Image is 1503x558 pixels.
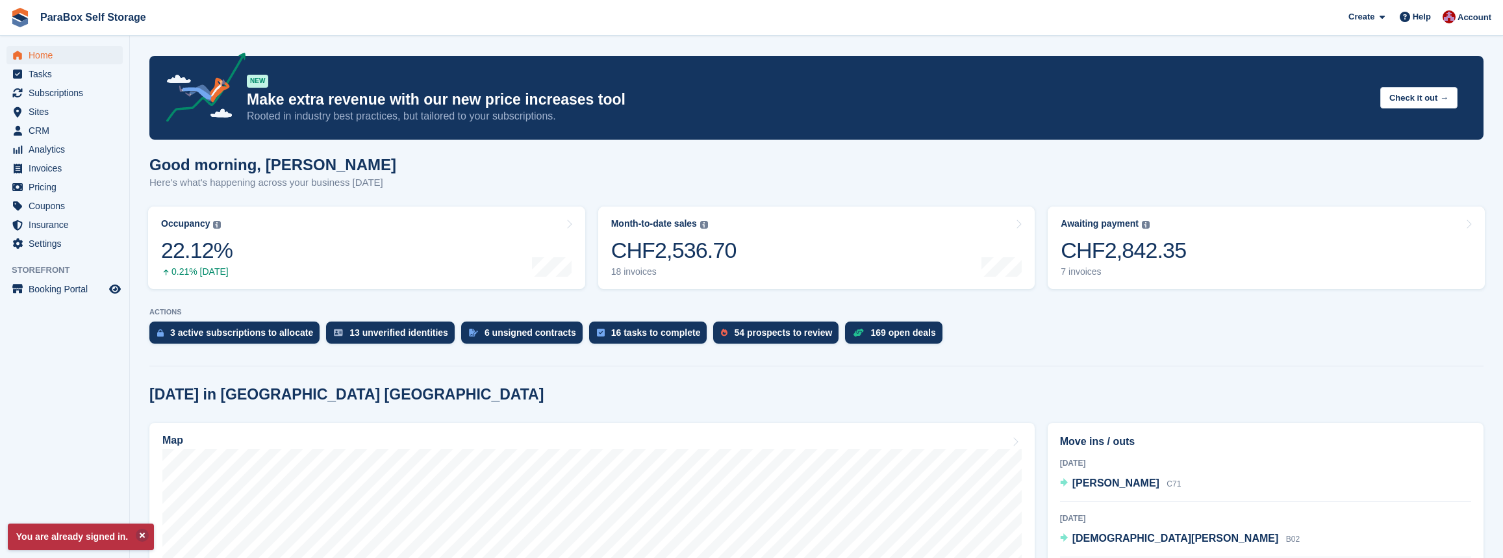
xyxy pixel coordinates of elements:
[1286,535,1300,544] span: B02
[161,237,233,264] div: 22.12%
[870,327,935,338] div: 169 open deals
[161,266,233,277] div: 0.21% [DATE]
[611,266,737,277] div: 18 invoices
[326,322,461,350] a: 13 unverified identities
[1048,207,1485,289] a: Awaiting payment CHF2,842.35 7 invoices
[29,197,107,215] span: Coupons
[611,327,701,338] div: 16 tasks to complete
[157,329,164,337] img: active_subscription_to_allocate_icon-d502201f5373d7db506a760aba3b589e785aa758c864c3986d89f69b8ff3...
[1458,11,1491,24] span: Account
[1167,479,1181,488] span: C71
[162,435,183,446] h2: Map
[149,386,544,403] h2: [DATE] in [GEOGRAPHIC_DATA] [GEOGRAPHIC_DATA]
[149,322,326,350] a: 3 active subscriptions to allocate
[6,103,123,121] a: menu
[1072,533,1279,544] span: [DEMOGRAPHIC_DATA][PERSON_NAME]
[29,235,107,253] span: Settings
[597,329,605,336] img: task-75834270c22a3079a89374b754ae025e5fb1db73e45f91037f5363f120a921f8.svg
[598,207,1035,289] a: Month-to-date sales CHF2,536.70 18 invoices
[35,6,151,28] a: ParaBox Self Storage
[1413,10,1431,23] span: Help
[845,322,948,350] a: 169 open deals
[1060,513,1471,524] div: [DATE]
[12,264,129,277] span: Storefront
[485,327,576,338] div: 6 unsigned contracts
[1061,237,1186,264] div: CHF2,842.35
[247,109,1370,123] p: Rooted in industry best practices, but tailored to your subscriptions.
[107,281,123,297] a: Preview store
[589,322,714,350] a: 16 tasks to complete
[149,308,1484,316] p: ACTIONS
[29,46,107,64] span: Home
[29,280,107,298] span: Booking Portal
[29,159,107,177] span: Invoices
[853,328,864,337] img: deal-1b604bf984904fb50ccaf53a9ad4b4a5d6e5aea283cecdc64d6e3604feb123c2.svg
[29,84,107,102] span: Subscriptions
[721,329,727,336] img: prospect-51fa495bee0391a8d652442698ab0144808aea92771e9ea1ae160a38d050c398.svg
[149,175,396,190] p: Here's what's happening across your business [DATE]
[6,280,123,298] a: menu
[1142,221,1150,229] img: icon-info-grey-7440780725fd019a000dd9b08b2336e03edf1995a4989e88bcd33f0948082b44.svg
[1060,476,1181,492] a: [PERSON_NAME] C71
[6,197,123,215] a: menu
[29,103,107,121] span: Sites
[155,53,246,127] img: price-adjustments-announcement-icon-8257ccfd72463d97f412b2fc003d46551f7dbcb40ab6d574587a9cd5c0d94...
[734,327,832,338] div: 54 prospects to review
[1060,531,1300,548] a: [DEMOGRAPHIC_DATA][PERSON_NAME] B02
[247,90,1370,109] p: Make extra revenue with our new price increases tool
[6,46,123,64] a: menu
[247,75,268,88] div: NEW
[6,121,123,140] a: menu
[6,235,123,253] a: menu
[611,237,737,264] div: CHF2,536.70
[6,84,123,102] a: menu
[1348,10,1374,23] span: Create
[461,322,589,350] a: 6 unsigned contracts
[6,216,123,234] a: menu
[213,221,221,229] img: icon-info-grey-7440780725fd019a000dd9b08b2336e03edf1995a4989e88bcd33f0948082b44.svg
[29,65,107,83] span: Tasks
[349,327,448,338] div: 13 unverified identities
[6,178,123,196] a: menu
[8,524,154,550] p: You are already signed in.
[29,140,107,159] span: Analytics
[6,140,123,159] a: menu
[1061,266,1186,277] div: 7 invoices
[6,65,123,83] a: menu
[1443,10,1456,23] img: Yan Grandjean
[148,207,585,289] a: Occupancy 22.12% 0.21% [DATE]
[1060,434,1471,450] h2: Move ins / outs
[713,322,845,350] a: 54 prospects to review
[1061,218,1139,229] div: Awaiting payment
[700,221,708,229] img: icon-info-grey-7440780725fd019a000dd9b08b2336e03edf1995a4989e88bcd33f0948082b44.svg
[469,329,478,336] img: contract_signature_icon-13c848040528278c33f63329250d36e43548de30e8caae1d1a13099fd9432cc5.svg
[10,8,30,27] img: stora-icon-8386f47178a22dfd0bd8f6a31ec36ba5ce8667c1dd55bd0f319d3a0aa187defe.svg
[29,178,107,196] span: Pricing
[6,159,123,177] a: menu
[1380,87,1458,108] button: Check it out →
[1072,477,1159,488] span: [PERSON_NAME]
[170,327,313,338] div: 3 active subscriptions to allocate
[334,329,343,336] img: verify_identity-adf6edd0f0f0b5bbfe63781bf79b02c33cf7c696d77639b501bdc392416b5a36.svg
[1060,457,1471,469] div: [DATE]
[161,218,210,229] div: Occupancy
[29,121,107,140] span: CRM
[149,156,396,173] h1: Good morning, [PERSON_NAME]
[29,216,107,234] span: Insurance
[611,218,697,229] div: Month-to-date sales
